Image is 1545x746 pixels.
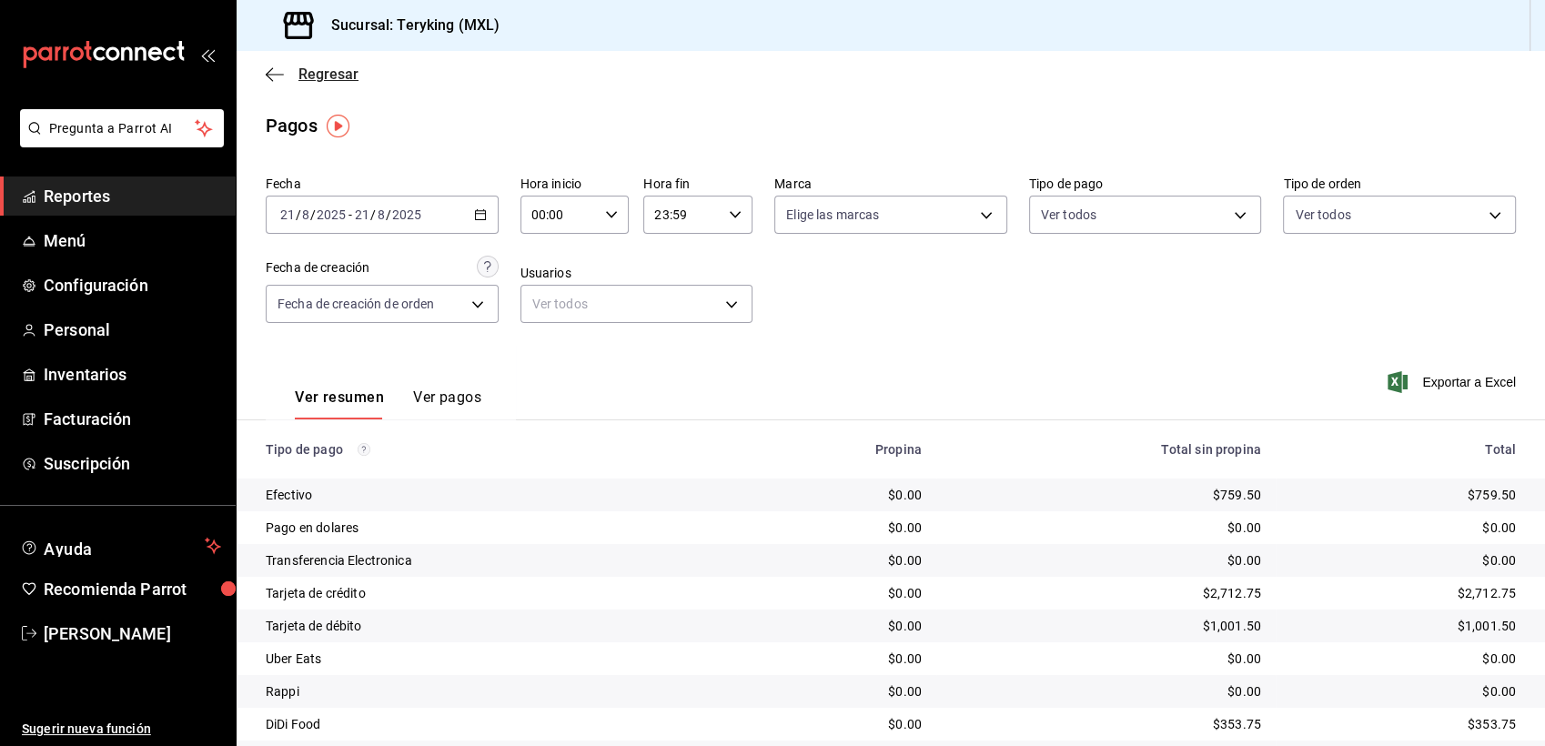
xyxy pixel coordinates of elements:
div: $353.75 [1290,715,1516,733]
img: Tooltip marker [327,115,349,137]
div: $0.00 [752,617,922,635]
label: Hora inicio [520,177,630,190]
span: Menú [44,228,221,253]
div: Uber Eats [266,650,722,668]
div: $2,712.75 [951,584,1261,602]
label: Usuarios [520,267,753,279]
div: $0.00 [752,519,922,537]
div: Pagos [266,112,318,139]
div: DiDi Food [266,715,722,733]
input: -- [301,207,310,222]
div: $0.00 [752,650,922,668]
div: Tarjeta de débito [266,617,722,635]
input: -- [279,207,296,222]
button: Exportar a Excel [1391,371,1516,393]
span: Recomienda Parrot [44,577,221,601]
div: $0.00 [951,650,1261,668]
div: $0.00 [752,682,922,701]
div: $0.00 [951,551,1261,570]
label: Tipo de pago [1029,177,1262,190]
span: / [370,207,376,222]
div: $0.00 [1290,519,1516,537]
label: Hora fin [643,177,752,190]
span: Inventarios [44,362,221,387]
button: Regresar [266,66,358,83]
div: $0.00 [752,486,922,504]
div: $759.50 [951,486,1261,504]
input: ---- [316,207,347,222]
div: Fecha de creación [266,258,369,277]
span: / [386,207,391,222]
button: Ver resumen [295,388,384,419]
button: Pregunta a Parrot AI [20,109,224,147]
span: Elige las marcas [786,206,879,224]
span: Suscripción [44,451,221,476]
input: -- [377,207,386,222]
div: $0.00 [951,519,1261,537]
input: -- [354,207,370,222]
a: Pregunta a Parrot AI [13,132,224,151]
div: $353.75 [951,715,1261,733]
div: Total [1290,442,1516,457]
div: navigation tabs [295,388,481,419]
input: ---- [391,207,422,222]
label: Marca [774,177,1007,190]
div: $0.00 [752,551,922,570]
button: open_drawer_menu [200,47,215,62]
span: Regresar [298,66,358,83]
div: Total sin propina [951,442,1261,457]
span: Fecha de creación de orden [278,295,434,313]
span: / [296,207,301,222]
div: Ver todos [520,285,753,323]
span: Ver todos [1041,206,1096,224]
div: $759.50 [1290,486,1516,504]
span: / [310,207,316,222]
div: Transferencia Electronica [266,551,722,570]
span: Facturación [44,407,221,431]
span: Configuración [44,273,221,297]
div: $0.00 [1290,551,1516,570]
div: Propina [752,442,922,457]
div: $2,712.75 [1290,584,1516,602]
span: Personal [44,318,221,342]
span: Ver todos [1295,206,1350,224]
div: $1,001.50 [1290,617,1516,635]
div: Tipo de pago [266,442,722,457]
label: Tipo de orden [1283,177,1516,190]
span: - [348,207,352,222]
div: $0.00 [951,682,1261,701]
button: Ver pagos [413,388,481,419]
span: Ayuda [44,535,197,557]
div: Rappi [266,682,722,701]
span: Sugerir nueva función [22,720,221,739]
div: $0.00 [1290,650,1516,668]
span: Reportes [44,184,221,208]
div: Pago en dolares [266,519,722,537]
div: $1,001.50 [951,617,1261,635]
div: Efectivo [266,486,722,504]
div: $0.00 [1290,682,1516,701]
span: [PERSON_NAME] [44,621,221,646]
div: $0.00 [752,584,922,602]
svg: Los pagos realizados con Pay y otras terminales son montos brutos. [358,443,370,456]
div: Tarjeta de crédito [266,584,722,602]
label: Fecha [266,177,499,190]
h3: Sucursal: Teryking (MXL) [317,15,500,36]
span: Pregunta a Parrot AI [49,119,196,138]
div: $0.00 [752,715,922,733]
